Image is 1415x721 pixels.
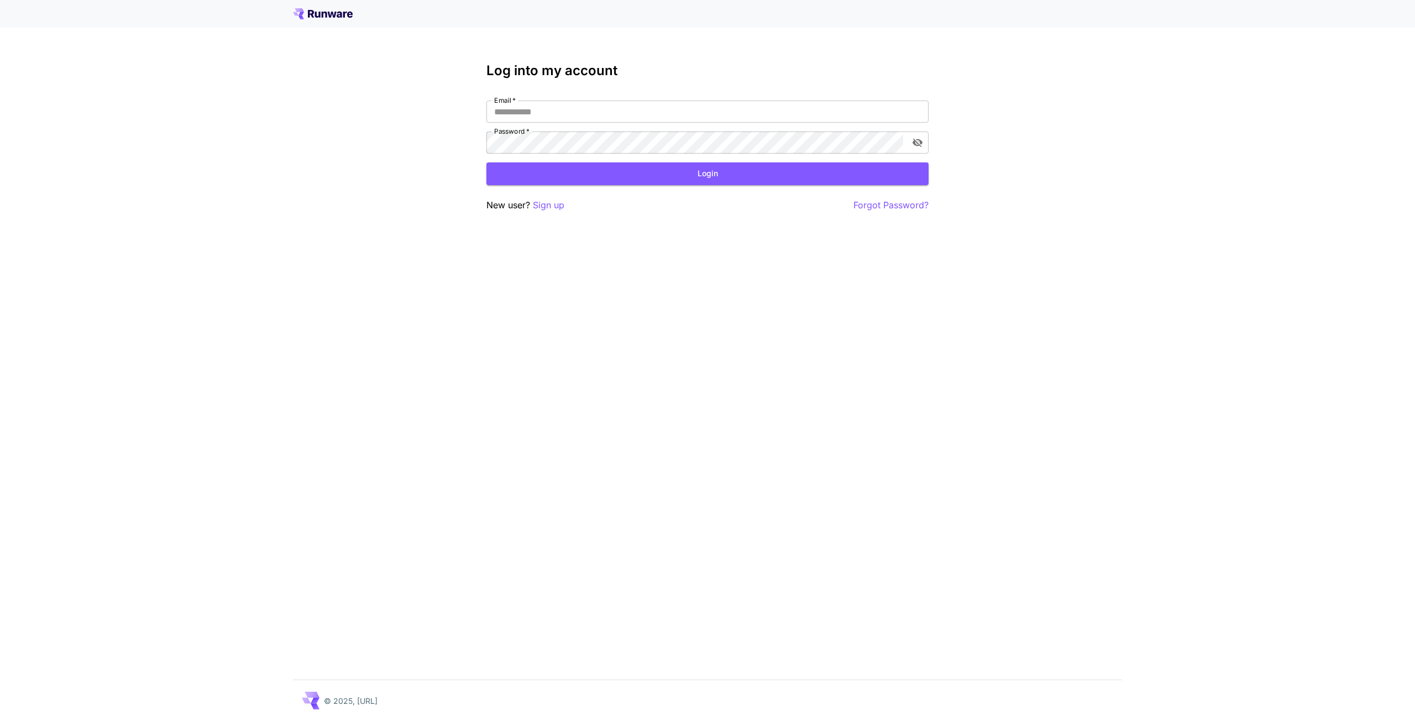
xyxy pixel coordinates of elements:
h3: Log into my account [486,63,929,78]
p: © 2025, [URL] [324,695,378,707]
button: Forgot Password? [853,198,929,212]
label: Password [494,127,530,136]
button: Sign up [533,198,564,212]
label: Email [494,96,516,105]
button: toggle password visibility [908,133,927,152]
button: Login [486,162,929,185]
p: New user? [486,198,564,212]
